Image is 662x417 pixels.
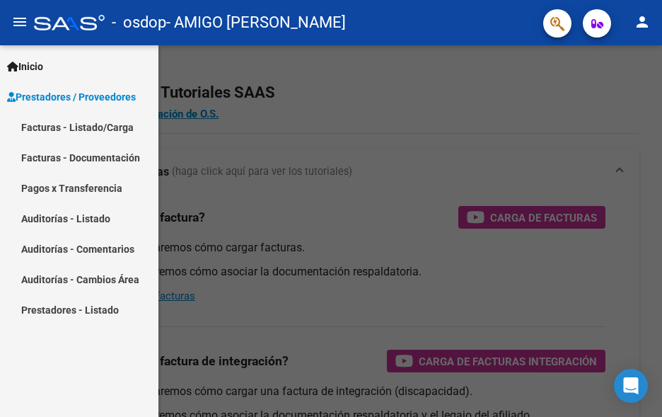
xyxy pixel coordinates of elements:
span: - AMIGO [PERSON_NAME] [166,7,346,38]
span: - osdop [112,7,166,38]
mat-icon: menu [11,13,28,30]
div: Open Intercom Messenger [614,369,648,403]
span: Inicio [7,59,43,74]
mat-icon: person [634,13,651,30]
span: Prestadores / Proveedores [7,89,136,105]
